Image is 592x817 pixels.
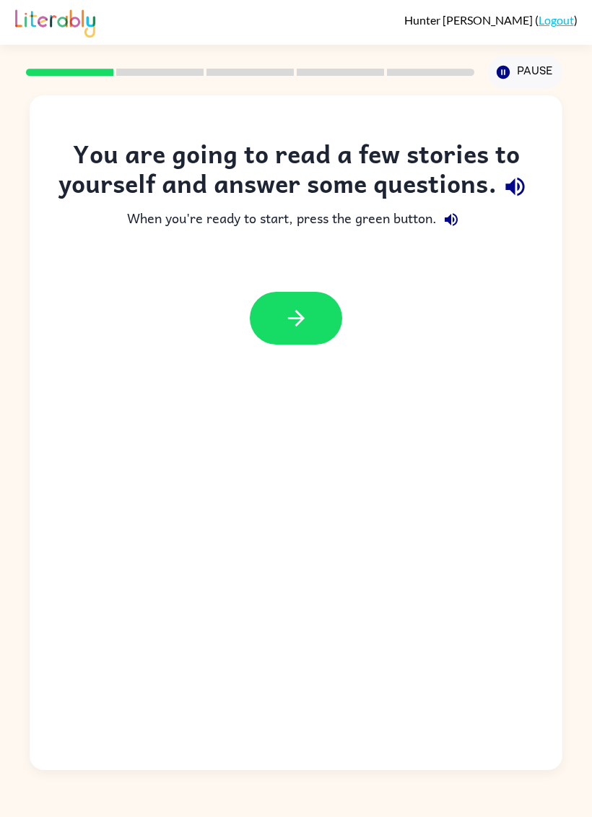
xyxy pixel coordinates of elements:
a: Logout [539,13,574,27]
div: You are going to read a few stories to yourself and answer some questions. [58,139,534,205]
span: Hunter [PERSON_NAME] [404,13,535,27]
div: When you're ready to start, press the green button. [58,205,534,234]
div: ( ) [404,13,578,27]
button: Pause [488,56,562,89]
img: Literably [15,6,95,38]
